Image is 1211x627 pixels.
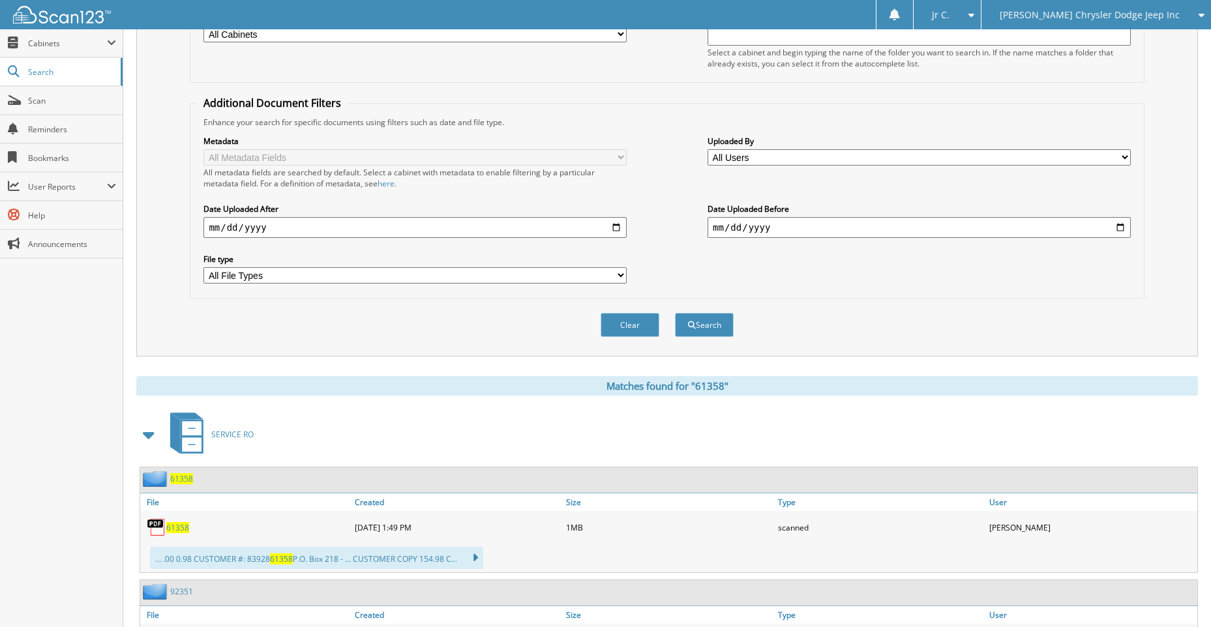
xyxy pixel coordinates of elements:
button: Search [675,313,734,337]
a: 61358 [170,473,193,484]
label: Date Uploaded After [203,203,627,214]
img: PDF.png [147,518,166,537]
a: File [140,493,351,511]
span: [PERSON_NAME] Chrysler Dodge Jeep Inc [1000,11,1180,19]
a: SERVICE RO [162,409,254,460]
input: end [708,217,1131,238]
div: Matches found for "61358" [136,376,1198,396]
a: Created [351,493,563,511]
span: Search [28,66,114,78]
label: File type [203,254,627,265]
button: Clear [601,313,659,337]
div: [PERSON_NAME] [986,514,1197,540]
span: SERVICE RO [211,429,254,440]
div: ... .00 0.98 CUSTOMER #: 83928 P.O. Box 218 - ... CUSTOMER COPY 154.98 C... [150,547,483,569]
span: Announcements [28,239,116,250]
img: scan123-logo-white.svg [13,6,111,23]
div: Select a cabinet and begin typing the name of the folder you want to search in. If the name match... [708,47,1131,69]
span: Scan [28,95,116,106]
span: Bookmarks [28,153,116,164]
span: User Reports [28,181,107,192]
label: Date Uploaded Before [708,203,1131,214]
a: Type [775,493,986,511]
legend: Additional Document Filters [197,96,348,110]
div: [DATE] 1:49 PM [351,514,563,540]
span: Cabinets [28,38,107,49]
a: User [986,493,1197,511]
span: Reminders [28,124,116,135]
label: Metadata [203,136,627,147]
a: here [378,178,395,189]
iframe: Chat Widget [1146,564,1211,627]
input: start [203,217,627,238]
span: Jr C. [932,11,949,19]
a: 92351 [170,586,193,597]
a: File [140,606,351,624]
span: 61358 [270,553,293,564]
a: 61358 [166,522,189,533]
a: Created [351,606,563,624]
span: Help [28,210,116,221]
div: Enhance your search for specific documents using filters such as date and file type. [197,117,1137,128]
div: scanned [775,514,986,540]
a: Size [563,493,774,511]
img: folder2.png [143,471,170,487]
label: Uploaded By [708,136,1131,147]
a: Type [775,606,986,624]
div: All metadata fields are searched by default. Select a cabinet with metadata to enable filtering b... [203,167,627,189]
a: User [986,606,1197,624]
img: folder2.png [143,583,170,600]
a: Size [563,606,774,624]
div: 1MB [563,514,774,540]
